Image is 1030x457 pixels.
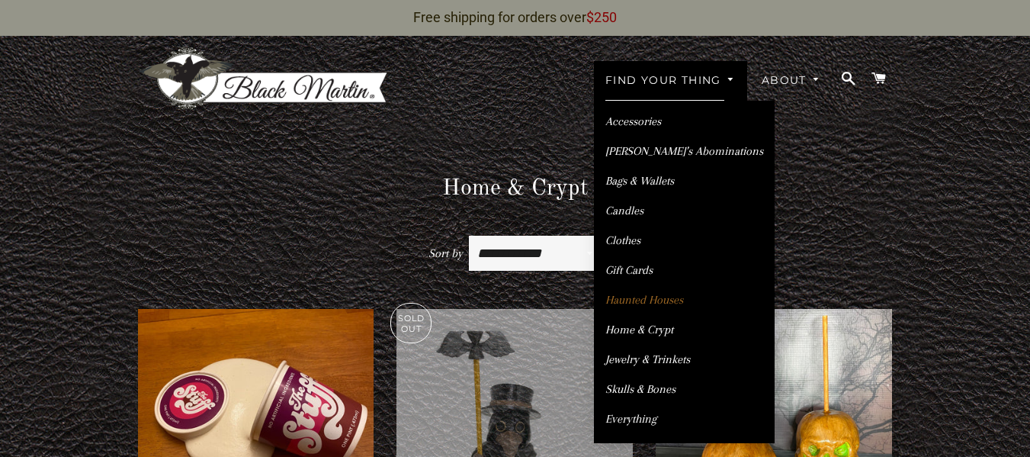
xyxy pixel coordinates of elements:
[594,287,775,314] a: Haunted Houses
[594,317,775,343] a: Home & Crypt
[594,198,775,224] a: Candles
[138,47,390,111] img: Black Martin
[138,172,893,204] h1: Home & Crypt
[586,9,594,25] span: $
[594,9,617,25] span: 250
[594,346,775,373] a: Jewelry & Trinkets
[594,376,775,403] a: Skulls & Bones
[594,257,775,284] a: Gift Cards
[391,304,431,343] p: Sold Out
[750,61,833,101] a: About
[594,406,775,433] a: Everything
[594,61,747,101] a: Find Your Thing
[594,227,775,254] a: Clothes
[428,246,463,260] span: Sort by
[594,108,775,135] a: Accessories
[594,168,775,195] a: Bags & Wallets
[594,138,775,165] a: [PERSON_NAME]’s Abominations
